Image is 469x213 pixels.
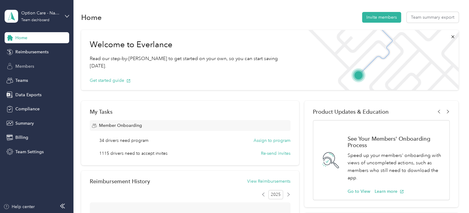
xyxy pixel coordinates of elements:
span: Summary [15,120,34,127]
div: Option Care - Naven Health [21,10,60,16]
button: Get started guide [90,77,131,84]
div: My Tasks [90,108,290,115]
button: Learn more [375,188,404,195]
span: Home [15,35,27,41]
span: 1115 drivers need to accept invites [99,150,167,157]
button: Assign to program [254,137,290,144]
iframe: Everlance-gr Chat Button Frame [435,179,469,213]
span: Teams [15,77,28,84]
span: Members [15,63,34,70]
h1: Home [81,14,102,21]
span: Reimbursements [15,49,49,55]
span: Product Updates & Education [313,108,389,115]
span: Compliance [15,106,40,112]
h2: Reimbursement History [90,178,150,184]
p: Speed up your members' onboarding with views of uncompleted actions, such as members who still ne... [348,152,443,182]
h1: See Your Members' Onboarding Process [348,135,443,148]
button: View Reimbursements [247,178,290,184]
div: Team dashboard [21,18,49,22]
img: Welcome to everlance [302,30,458,90]
button: Go to View [348,188,370,195]
p: Read our step-by-[PERSON_NAME] to get started on your own, so you can start saving [DATE]. [90,55,294,70]
button: Invite members [362,12,401,23]
button: Help center [3,203,35,210]
span: Data Exports [15,92,41,98]
button: Team summary export [407,12,459,23]
span: Billing [15,134,28,141]
span: Member Onboarding [99,122,142,129]
h1: Welcome to Everlance [90,40,294,50]
span: 34 drivers need program [99,137,148,144]
span: Team Settings [15,149,44,155]
button: Re-send invites [261,150,290,157]
span: 2025 [268,190,283,199]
